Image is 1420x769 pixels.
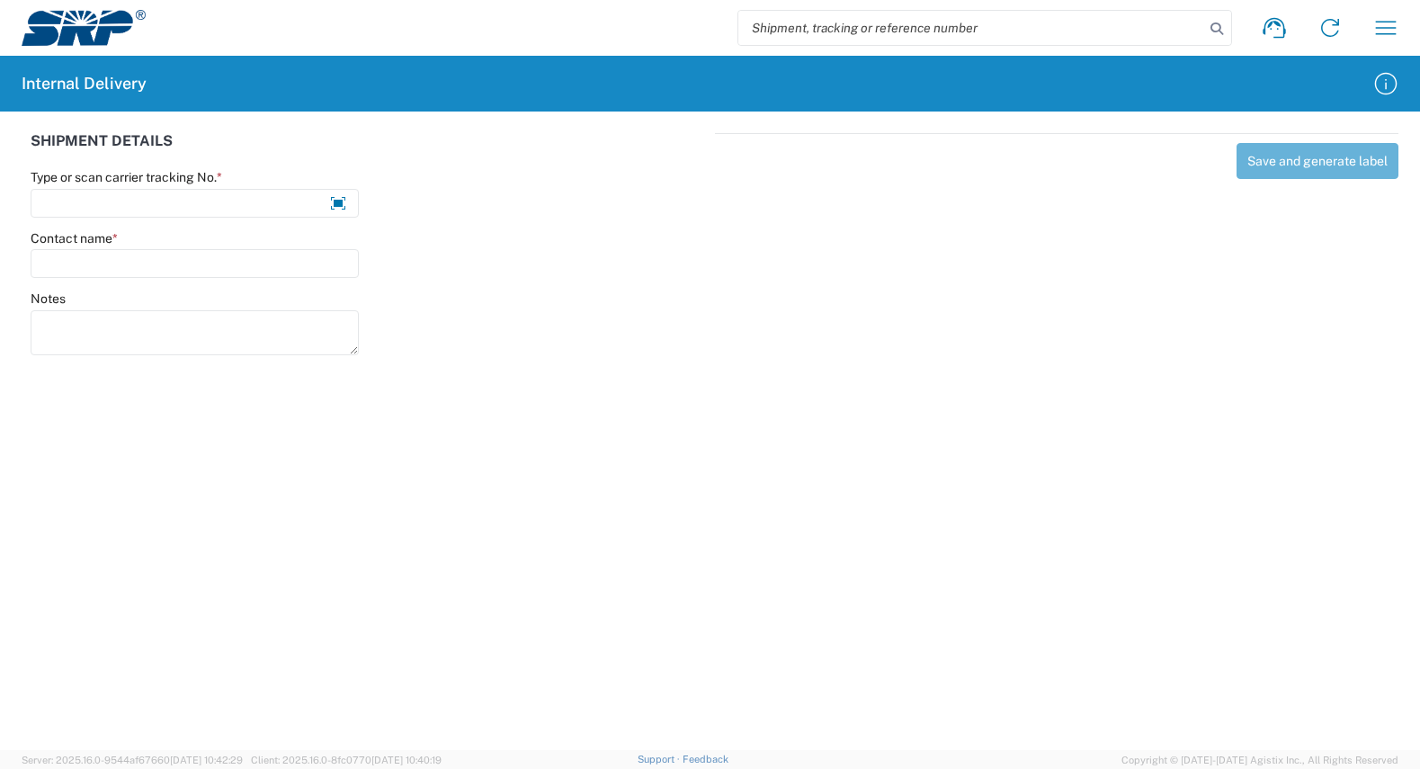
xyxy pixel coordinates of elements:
label: Type or scan carrier tracking No. [31,169,222,185]
label: Contact name [31,230,118,246]
span: Client: 2025.16.0-8fc0770 [251,755,442,765]
span: Copyright © [DATE]-[DATE] Agistix Inc., All Rights Reserved [1121,752,1398,768]
label: Notes [31,291,66,307]
span: [DATE] 10:42:29 [170,755,243,765]
span: Server: 2025.16.0-9544af67660 [22,755,243,765]
h2: Internal Delivery [22,73,147,94]
a: Support [638,754,683,765]
a: Feedback [683,754,728,765]
input: Shipment, tracking or reference number [738,11,1204,45]
div: SHIPMENT DETAILS [31,133,706,169]
span: [DATE] 10:40:19 [371,755,442,765]
img: srp [22,10,146,46]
